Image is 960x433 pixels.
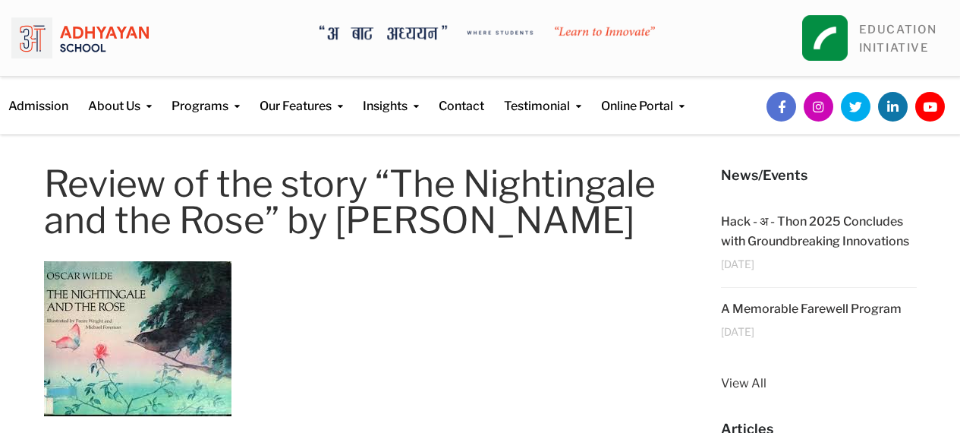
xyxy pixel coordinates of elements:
[721,326,754,337] span: [DATE]
[859,23,937,55] a: EDUCATIONINITIATIVE
[11,11,149,65] img: logo
[601,77,685,115] a: Online Portal
[504,77,581,115] a: Testimonial
[363,77,419,115] a: Insights
[172,77,240,115] a: Programs
[721,166,917,185] h5: News/Events
[802,15,848,61] img: square_leapfrog
[721,258,754,270] span: [DATE]
[721,214,909,248] a: Hack - अ - Thon 2025 Concludes with Groundbreaking Innovations
[260,77,343,115] a: Our Features
[721,374,917,393] a: View All
[721,302,902,316] a: A Memorable Farewell Program
[319,25,656,41] img: A Bata Adhyayan where students learn to Innovate
[439,77,484,115] a: Contact
[44,166,691,239] h1: Review of the story “The Nightingale and the Rose” by [PERSON_NAME]
[88,77,152,115] a: About Us
[8,77,68,115] a: Admission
